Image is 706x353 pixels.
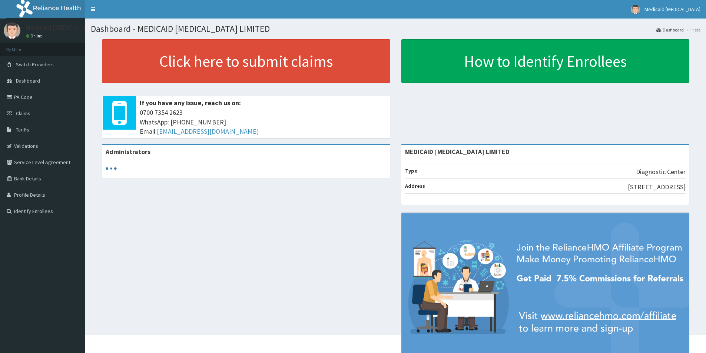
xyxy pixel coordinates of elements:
[656,27,684,33] a: Dashboard
[405,167,417,174] b: Type
[91,24,700,34] h1: Dashboard - MEDICAID [MEDICAL_DATA] LIMITED
[106,163,117,174] svg: audio-loading
[16,61,54,68] span: Switch Providers
[106,147,150,156] b: Administrators
[140,108,387,136] span: 0700 7354 2623 WhatsApp: [PHONE_NUMBER] Email:
[16,126,29,133] span: Tariffs
[26,24,101,31] p: Medicaid [MEDICAL_DATA]
[644,6,700,13] span: Medicaid [MEDICAL_DATA]
[405,183,425,189] b: Address
[16,77,40,84] span: Dashboard
[628,182,686,192] p: [STREET_ADDRESS]
[685,27,700,33] li: Here
[401,39,690,83] a: How to Identify Enrollees
[102,39,390,83] a: Click here to submit claims
[26,33,44,39] a: Online
[636,167,686,177] p: Diagnostic Center
[405,147,510,156] strong: MEDICAID [MEDICAL_DATA] LIMITED
[16,110,30,117] span: Claims
[4,22,20,39] img: User Image
[157,127,259,136] a: [EMAIL_ADDRESS][DOMAIN_NAME]
[140,99,241,107] b: If you have any issue, reach us on:
[631,5,640,14] img: User Image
